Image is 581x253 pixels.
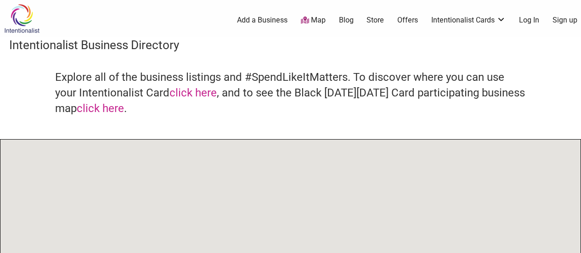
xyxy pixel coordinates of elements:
[367,15,384,25] a: Store
[77,102,124,115] a: click here
[397,15,418,25] a: Offers
[237,15,288,25] a: Add a Business
[431,15,506,25] a: Intentionalist Cards
[339,15,354,25] a: Blog
[553,15,577,25] a: Sign up
[9,37,572,53] h3: Intentionalist Business Directory
[169,86,217,99] a: click here
[55,70,526,116] h4: Explore all of the business listings and #SpendLikeItMatters. To discover where you can use your ...
[519,15,539,25] a: Log In
[301,15,326,26] a: Map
